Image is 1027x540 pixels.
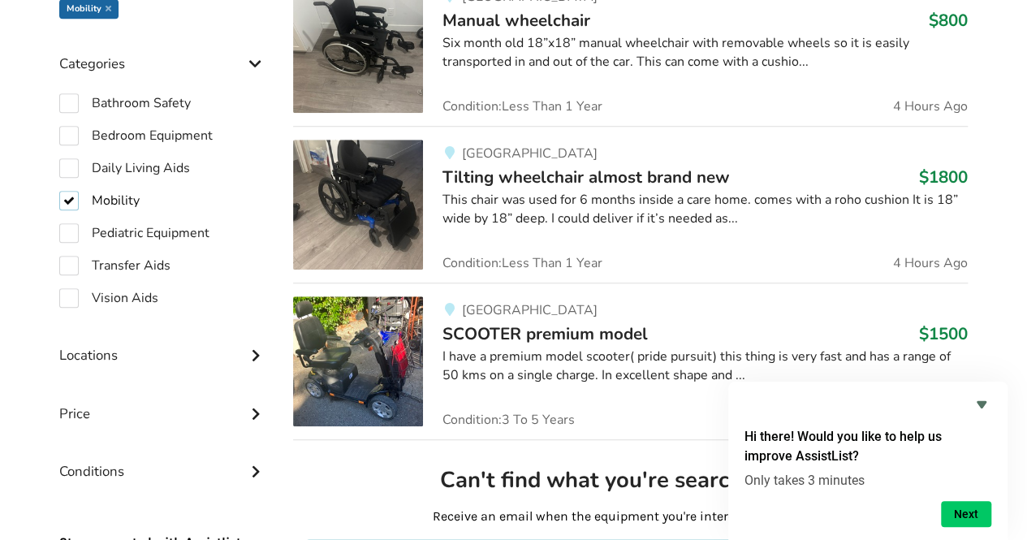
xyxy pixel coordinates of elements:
[442,413,575,426] span: Condition: 3 To 5 Years
[893,100,968,113] span: 4 Hours Ago
[442,166,730,188] span: Tilting wheelchair almost brand new
[306,466,955,495] h2: Can't find what you're searching for?
[59,223,209,243] label: Pediatric Equipment
[59,158,190,178] label: Daily Living Aids
[442,9,590,32] span: Manual wheelchair
[293,140,423,270] img: mobility-tilting wheelchair almost brand new
[442,257,602,270] span: Condition: Less Than 1 Year
[293,126,968,283] a: mobility-tilting wheelchair almost brand new [GEOGRAPHIC_DATA]Tilting wheelchair almost brand new...
[442,322,648,345] span: SCOOTER premium model
[442,34,968,71] div: Six month old 18”x18” manual wheelchair with removable wheels so it is easily transported in and ...
[744,473,991,488] p: Only takes 3 minutes
[59,430,267,488] div: Conditions
[59,126,213,145] label: Bedroom Equipment
[442,191,968,228] div: This chair was used for 6 months inside a care home. comes with a roho cushion It is 18” wide by ...
[919,323,968,344] h3: $1500
[59,191,140,210] label: Mobility
[59,256,170,275] label: Transfer Aids
[941,501,991,527] button: Next question
[442,100,602,113] span: Condition: Less Than 1 Year
[461,301,597,319] span: [GEOGRAPHIC_DATA]
[293,283,968,439] a: mobility-scooter premium model [GEOGRAPHIC_DATA]SCOOTER premium model$1500I have a premium model ...
[306,508,955,526] p: Receive an email when the equipment you're interested in is listed!
[59,314,267,372] div: Locations
[59,288,158,308] label: Vision Aids
[919,166,968,188] h3: $1800
[59,23,267,80] div: Categories
[59,93,191,113] label: Bathroom Safety
[59,373,267,430] div: Price
[972,395,991,414] button: Hide survey
[744,427,991,466] h2: Hi there! Would you like to help us improve AssistList?
[442,348,968,385] div: I have a premium model scooter( pride pursuit) this thing is very fast and has a range of 50 kms ...
[293,296,423,426] img: mobility-scooter premium model
[893,257,968,270] span: 4 Hours Ago
[929,10,968,31] h3: $800
[461,145,597,162] span: [GEOGRAPHIC_DATA]
[744,395,991,527] div: Hi there! Would you like to help us improve AssistList?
